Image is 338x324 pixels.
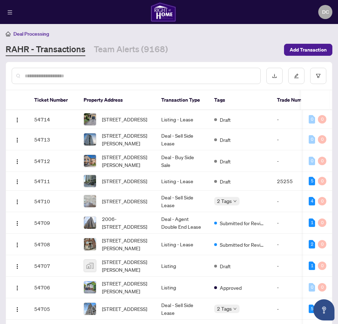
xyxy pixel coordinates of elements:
img: thumbnail-img [84,175,96,187]
td: - [271,191,321,212]
img: thumbnail-img [84,113,96,125]
button: edit [288,68,304,84]
td: Listing - Lease [156,234,209,255]
span: [STREET_ADDRESS][PERSON_NAME] [102,280,150,295]
td: Listing [156,277,209,298]
span: Draft [220,178,231,185]
th: Tags [209,90,271,110]
span: [STREET_ADDRESS][PERSON_NAME] [102,258,150,274]
span: [STREET_ADDRESS][PERSON_NAME] [102,132,150,147]
td: 54708 [29,234,78,255]
span: [STREET_ADDRESS] [102,177,147,185]
th: Property Address [78,90,156,110]
span: home [6,31,11,36]
span: [STREET_ADDRESS] [102,197,147,205]
span: [STREET_ADDRESS][PERSON_NAME] [102,153,150,169]
td: Listing - Lease [156,172,209,191]
img: thumbnail-img [84,303,96,315]
td: - [271,277,321,298]
div: 0 [318,283,326,292]
button: Open asap [313,299,334,320]
td: 54706 [29,277,78,298]
img: thumbnail-img [84,260,96,272]
img: thumbnail-img [84,155,96,167]
div: 0 [318,240,326,248]
div: 4 [309,197,315,205]
div: 0 [309,283,315,292]
div: 0 [309,135,315,144]
td: Listing [156,255,209,277]
img: Logo [14,285,20,291]
img: logo [151,2,176,22]
span: DC [322,8,329,16]
div: 1 [309,218,315,227]
td: Listing - Lease [156,110,209,129]
img: Logo [14,159,20,164]
img: Logo [14,307,20,312]
img: Logo [14,179,20,185]
td: 54710 [29,191,78,212]
button: Logo [12,217,23,228]
span: Draft [220,157,231,165]
th: Trade Number [271,90,321,110]
td: 54713 [29,129,78,150]
button: Logo [12,282,23,293]
th: Ticket Number [29,90,78,110]
span: filter [316,73,321,78]
div: 0 [318,197,326,205]
button: Logo [12,303,23,314]
div: 0 [318,115,326,124]
td: - [271,110,321,129]
img: thumbnail-img [84,133,96,145]
div: 0 [309,157,315,165]
td: 54711 [29,172,78,191]
img: thumbnail-img [84,238,96,250]
td: - [271,129,321,150]
span: [STREET_ADDRESS][PERSON_NAME] [102,236,150,252]
div: 0 [318,135,326,144]
td: - [271,255,321,277]
td: - [271,234,321,255]
td: - [271,298,321,320]
td: Deal - Buy Side Sale [156,150,209,172]
td: - [271,212,321,234]
span: Approved [220,284,242,292]
img: Logo [14,264,20,269]
div: 1 [309,262,315,270]
span: 2 Tags [217,197,232,205]
span: Submitted for Review [220,219,266,227]
span: Add Transaction [290,44,327,55]
div: 0 [318,157,326,165]
div: 0 [318,177,326,185]
span: download [272,73,277,78]
span: Draft [220,116,231,124]
img: Logo [14,137,20,143]
span: Draft [220,262,231,270]
td: 54705 [29,298,78,320]
span: [STREET_ADDRESS] [102,305,147,313]
button: Logo [12,134,23,145]
div: 5 [309,305,315,313]
img: Logo [14,199,20,205]
button: Logo [12,175,23,187]
button: Add Transaction [284,44,332,56]
th: Transaction Type [156,90,209,110]
div: 2 [309,240,315,248]
img: Logo [14,117,20,123]
img: Logo [14,221,20,226]
button: Logo [12,239,23,250]
a: Team Alerts (9168) [94,43,168,56]
span: edit [294,73,299,78]
span: 2 Tags [217,305,232,313]
img: thumbnail-img [84,217,96,229]
button: filter [310,68,326,84]
td: 54707 [29,255,78,277]
span: menu [7,10,12,15]
span: 2006-[STREET_ADDRESS] [102,215,150,230]
div: 0 [309,115,315,124]
button: download [266,68,283,84]
span: Deal Processing [13,31,49,37]
button: Logo [12,114,23,125]
td: 54712 [29,150,78,172]
td: Deal - Sell Side Lease [156,298,209,320]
